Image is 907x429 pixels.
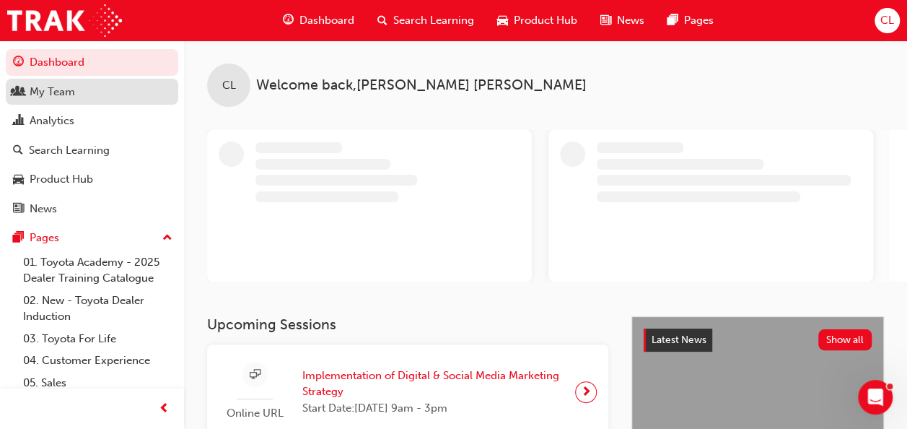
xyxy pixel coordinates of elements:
[652,334,706,346] span: Latest News
[207,316,608,333] h3: Upcoming Sessions
[656,6,725,35] a: pages-iconPages
[13,173,24,186] span: car-icon
[256,77,587,94] span: Welcome back , [PERSON_NAME] [PERSON_NAME]
[667,12,678,30] span: pages-icon
[29,142,110,159] div: Search Learning
[6,79,178,105] a: My Team
[7,4,122,37] img: Trak
[875,8,900,33] button: CL
[13,86,24,99] span: people-icon
[377,12,387,30] span: search-icon
[514,12,577,29] span: Product Hub
[6,46,178,225] button: DashboardMy TeamAnalyticsSearch LearningProduct HubNews
[17,251,178,290] a: 01. Toyota Academy - 2025 Dealer Training Catalogue
[589,6,656,35] a: news-iconNews
[17,350,178,372] a: 04. Customer Experience
[6,225,178,251] button: Pages
[13,56,24,69] span: guage-icon
[17,290,178,328] a: 02. New - Toyota Dealer Induction
[271,6,366,35] a: guage-iconDashboard
[6,137,178,164] a: Search Learning
[30,230,59,246] div: Pages
[299,12,354,29] span: Dashboard
[644,329,872,352] a: Latest NewsShow all
[250,366,260,384] span: sessionType_ONLINE_URL-icon
[486,6,589,35] a: car-iconProduct Hub
[366,6,486,35] a: search-iconSearch Learning
[6,49,178,76] a: Dashboard
[30,84,75,100] div: My Team
[858,380,893,415] iframe: Intercom live chat
[219,356,597,428] a: Online URLImplementation of Digital & Social Media Marketing StrategyStart Date:[DATE] 9am - 3pm
[283,12,294,30] span: guage-icon
[302,368,564,400] span: Implementation of Digital & Social Media Marketing Strategy
[13,232,24,245] span: pages-icon
[13,144,23,157] span: search-icon
[159,400,170,418] span: prev-icon
[17,372,178,394] a: 05. Sales
[818,329,872,350] button: Show all
[6,166,178,193] a: Product Hub
[617,12,644,29] span: News
[30,113,74,129] div: Analytics
[17,328,178,350] a: 03. Toyota For Life
[581,382,592,402] span: next-icon
[684,12,714,29] span: Pages
[302,400,564,417] span: Start Date: [DATE] 9am - 3pm
[162,229,172,248] span: up-icon
[13,203,24,216] span: news-icon
[6,196,178,222] a: News
[13,115,24,128] span: chart-icon
[219,405,291,422] span: Online URL
[30,201,57,217] div: News
[393,12,474,29] span: Search Learning
[497,12,508,30] span: car-icon
[6,108,178,134] a: Analytics
[30,171,93,188] div: Product Hub
[880,12,894,29] span: CL
[222,77,236,94] span: CL
[600,12,611,30] span: news-icon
